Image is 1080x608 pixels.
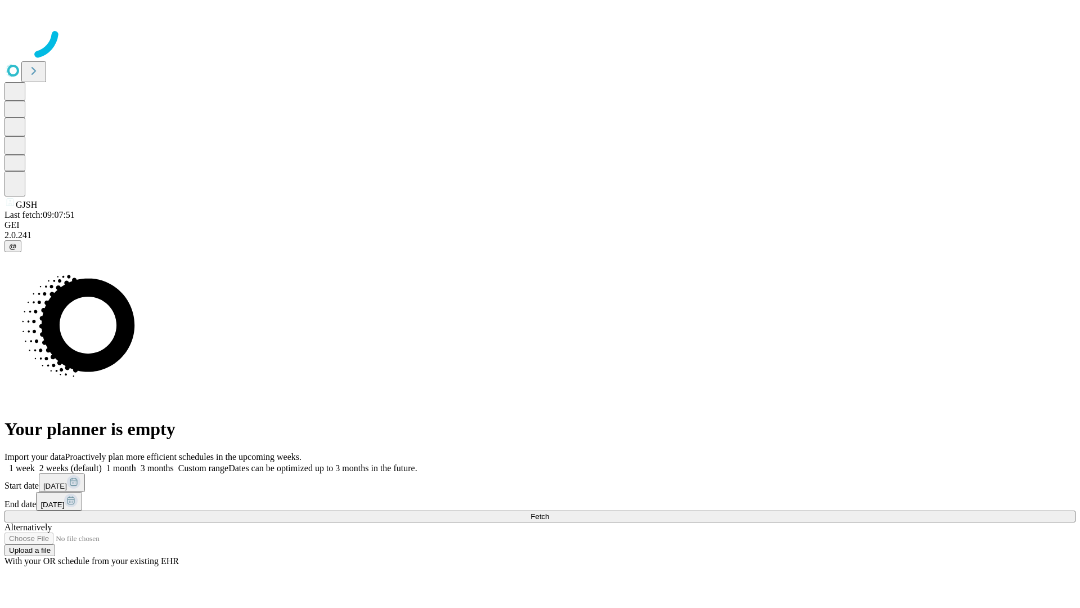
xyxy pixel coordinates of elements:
[40,500,64,509] span: [DATE]
[4,230,1075,240] div: 2.0.241
[4,473,1075,492] div: Start date
[4,240,21,252] button: @
[65,452,301,462] span: Proactively plan more efficient schedules in the upcoming weeks.
[178,463,228,473] span: Custom range
[228,463,417,473] span: Dates can be optimized up to 3 months in the future.
[4,210,75,220] span: Last fetch: 09:07:51
[39,473,85,492] button: [DATE]
[16,200,37,209] span: GJSH
[106,463,136,473] span: 1 month
[4,492,1075,511] div: End date
[9,242,17,251] span: @
[39,463,102,473] span: 2 weeks (default)
[4,220,1075,230] div: GEI
[4,522,52,532] span: Alternatively
[4,556,179,566] span: With your OR schedule from your existing EHR
[530,512,549,521] span: Fetch
[4,419,1075,440] h1: Your planner is empty
[9,463,35,473] span: 1 week
[36,492,82,511] button: [DATE]
[141,463,174,473] span: 3 months
[43,482,67,490] span: [DATE]
[4,511,1075,522] button: Fetch
[4,452,65,462] span: Import your data
[4,544,55,556] button: Upload a file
